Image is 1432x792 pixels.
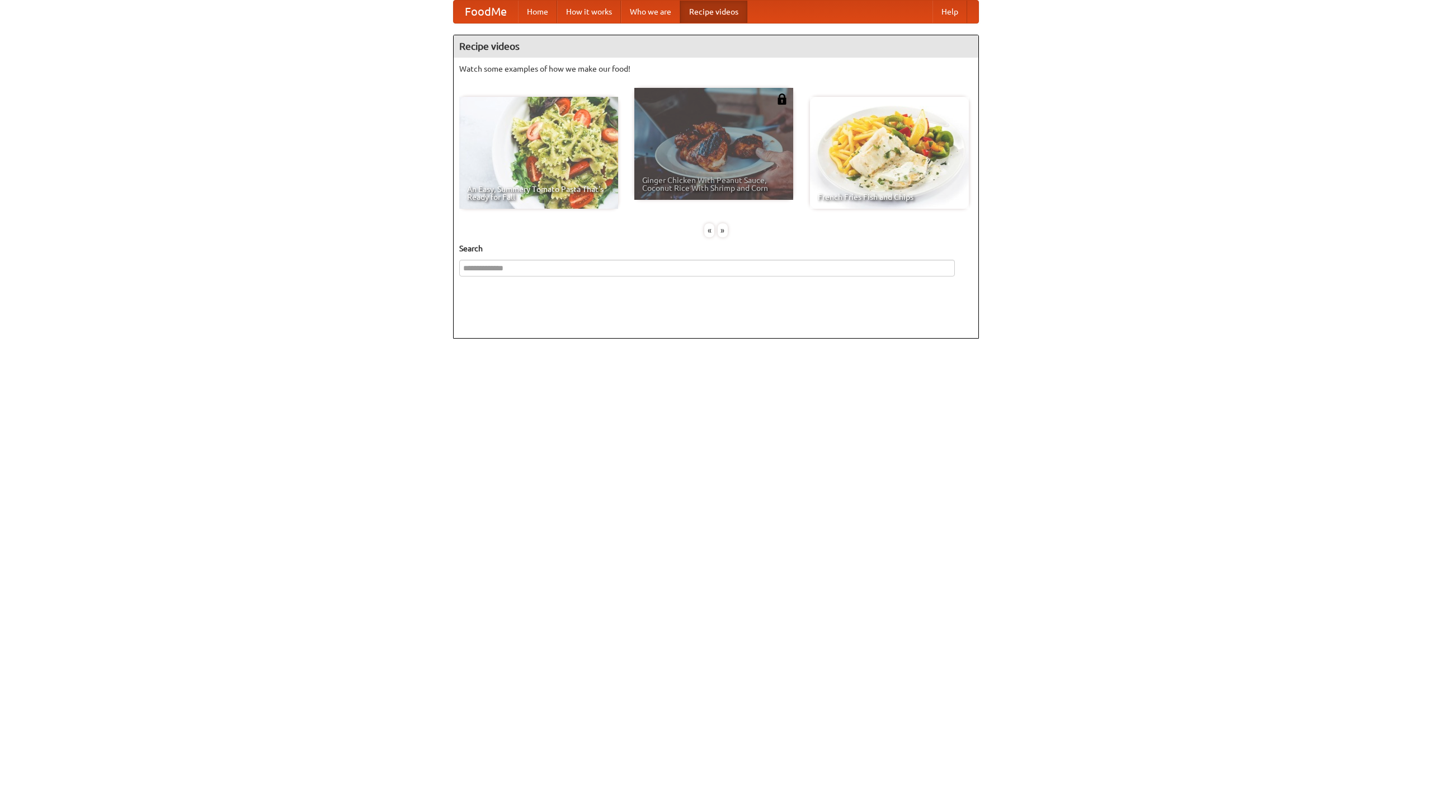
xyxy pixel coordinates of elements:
[818,193,961,201] span: French Fries Fish and Chips
[932,1,967,23] a: Help
[454,35,978,58] h4: Recipe videos
[718,223,728,237] div: »
[454,1,518,23] a: FoodMe
[680,1,747,23] a: Recipe videos
[459,97,618,209] a: An Easy, Summery Tomato Pasta That's Ready for Fall
[704,223,714,237] div: «
[776,93,788,105] img: 483408.png
[459,243,973,254] h5: Search
[621,1,680,23] a: Who we are
[557,1,621,23] a: How it works
[810,97,969,209] a: French Fries Fish and Chips
[518,1,557,23] a: Home
[459,63,973,74] p: Watch some examples of how we make our food!
[467,185,610,201] span: An Easy, Summery Tomato Pasta That's Ready for Fall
